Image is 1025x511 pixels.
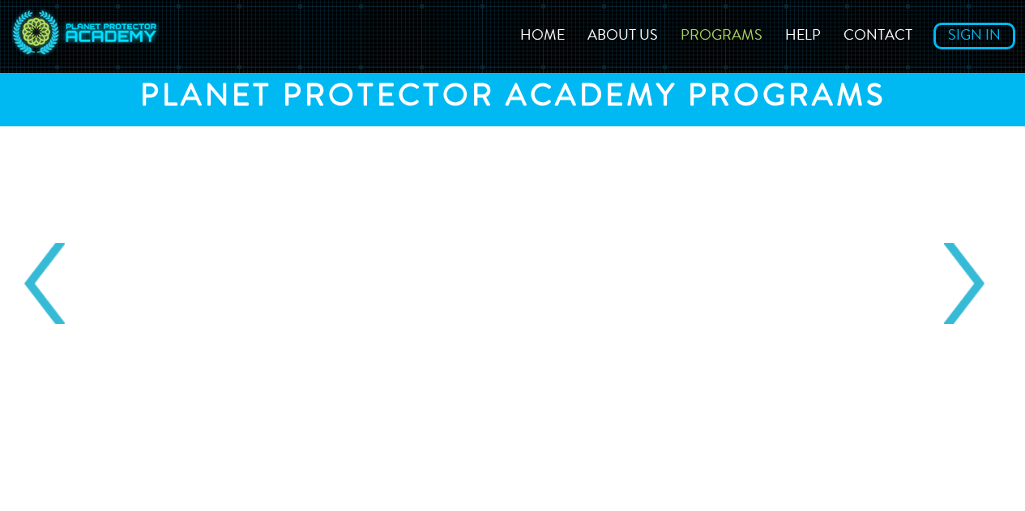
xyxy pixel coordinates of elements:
a: About Us [578,29,668,44]
a: Next [944,243,984,324]
a: Prev [24,243,65,324]
a: Contact [834,29,922,44]
a: Programs [671,29,772,44]
a: Home [510,29,574,44]
img: Planet Protector Logo desktop [11,8,160,57]
a: Sign In [933,23,1015,49]
a: Help [775,29,831,44]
